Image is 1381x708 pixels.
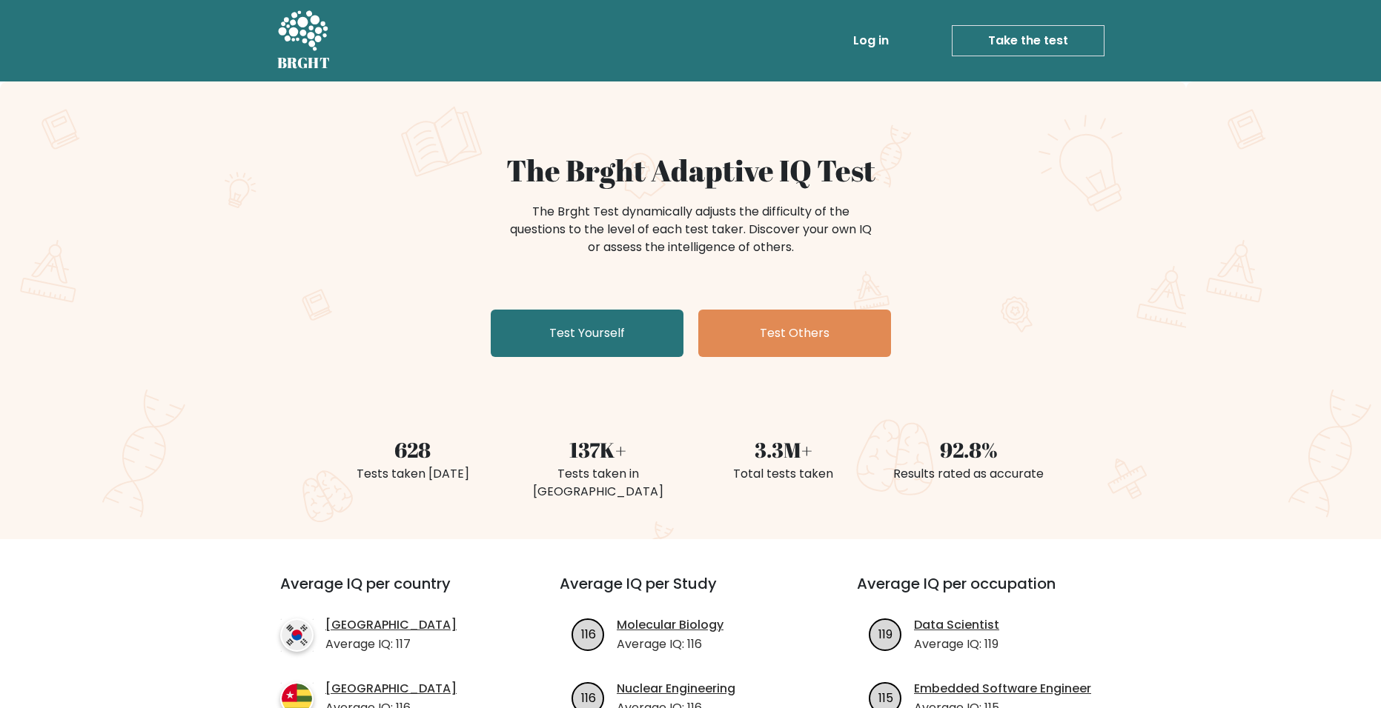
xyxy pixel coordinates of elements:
[280,618,314,652] img: country
[857,575,1119,610] h3: Average IQ per occupation
[325,616,457,634] a: [GEOGRAPHIC_DATA]
[560,575,821,610] h3: Average IQ per Study
[329,434,497,465] div: 628
[329,465,497,483] div: Tests taken [DATE]
[514,465,682,501] div: Tests taken in [GEOGRAPHIC_DATA]
[277,54,331,72] h5: BRGHT
[581,689,596,706] text: 116
[514,434,682,465] div: 137K+
[506,203,876,256] div: The Brght Test dynamically adjusts the difficulty of the questions to the level of each test take...
[617,635,723,653] p: Average IQ: 116
[847,26,895,56] a: Log in
[885,465,1053,483] div: Results rated as accurate
[491,310,683,357] a: Test Yourself
[885,434,1053,465] div: 92.8%
[617,680,735,698] a: Nuclear Engineering
[914,616,999,634] a: Data Scientist
[700,434,867,465] div: 3.3M+
[617,616,723,634] a: Molecular Biology
[700,465,867,483] div: Total tests taken
[914,680,1091,698] a: Embedded Software Engineer
[581,625,596,642] text: 116
[325,680,457,698] a: [GEOGRAPHIC_DATA]
[280,575,506,610] h3: Average IQ per country
[277,6,331,76] a: BRGHT
[329,153,1053,188] h1: The Brght Adaptive IQ Test
[878,689,893,706] text: 115
[878,625,892,642] text: 119
[952,25,1105,56] a: Take the test
[914,635,999,653] p: Average IQ: 119
[325,635,457,653] p: Average IQ: 117
[698,310,891,357] a: Test Others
